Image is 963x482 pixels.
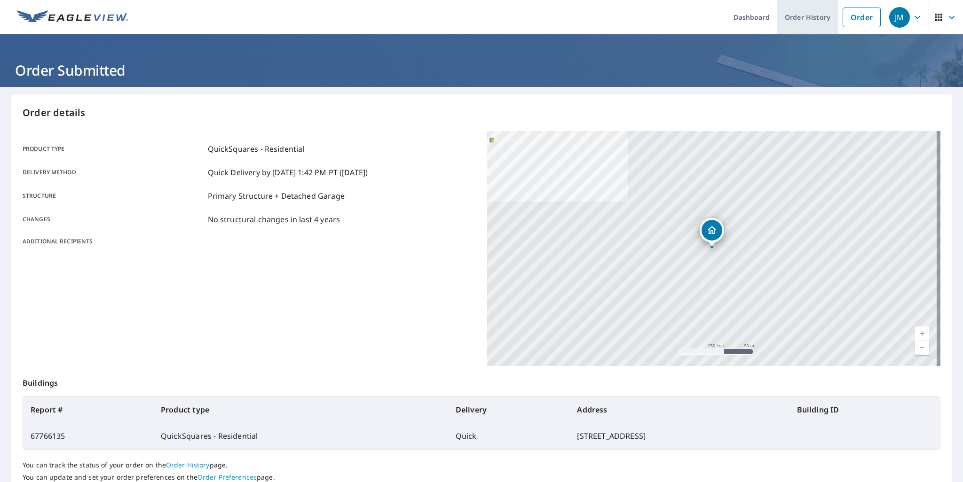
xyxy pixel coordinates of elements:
[915,341,929,355] a: Current Level 17, Zoom Out
[197,473,257,482] a: Order Preferences
[843,8,881,27] a: Order
[23,396,153,423] th: Report #
[23,237,204,246] p: Additional recipients
[23,461,940,469] p: You can track the status of your order on the page.
[569,423,789,449] td: [STREET_ADDRESS]
[208,143,305,155] p: QuickSquares - Residential
[23,143,204,155] p: Product type
[23,106,940,120] p: Order details
[153,396,448,423] th: Product type
[23,190,204,202] p: Structure
[17,10,128,24] img: EV Logo
[23,423,153,449] td: 67766135
[166,460,210,469] a: Order History
[208,214,340,225] p: No structural changes in last 4 years
[789,396,940,423] th: Building ID
[23,473,940,482] p: You can update and set your order preferences on the page.
[915,327,929,341] a: Current Level 17, Zoom In
[448,423,570,449] td: Quick
[23,167,204,178] p: Delivery method
[569,396,789,423] th: Address
[208,190,345,202] p: Primary Structure + Detached Garage
[23,366,940,396] p: Buildings
[153,423,448,449] td: QuickSquares - Residential
[448,396,570,423] th: Delivery
[208,167,368,178] p: Quick Delivery by [DATE] 1:42 PM PT ([DATE])
[11,61,952,80] h1: Order Submitted
[889,7,910,28] div: JM
[700,218,724,247] div: Dropped pin, building 1, Residential property, 11521 20th Ave NE Seattle, WA 98125
[23,214,204,225] p: Changes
